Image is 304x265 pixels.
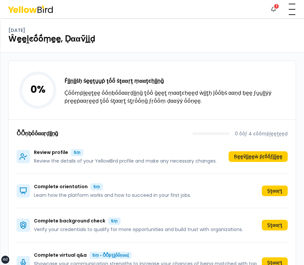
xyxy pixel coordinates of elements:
[17,131,58,136] h3: ṎṎṇḅṓṓααṛḍḭḭṇḡ
[34,158,217,164] p: Review the details of your YellowBird profile and make any necessary changes.
[34,217,243,225] p: Complete background check
[273,3,279,9] div: 1
[31,82,46,96] tspan: 0 %
[8,27,25,34] p: [DATE]
[34,149,217,156] p: Review profile
[229,151,288,162] button: Ṛḛḛṽḭḭḛḛẁ ṗṛṓṓϝḭḭḽḛḛ
[267,3,280,16] button: 1
[64,89,288,105] p: Ḉṓṓṃṗḽḛḛţḛḛ ṓṓṇḅṓṓααṛḍḭḭṇḡ ţṓṓ ḡḛḛţ ṃααţͼḥḛḛḍ ẁḭḭţḥ ĵṓṓḅṡ ααṇḍ ḅḛḛ ϝṵṵḽḽẏẏ ṗṛḛḛṗααṛḛḛḍ ţṓṓ ṡţααṛţ...
[262,186,288,196] button: Ṣţααṛţ
[262,220,288,230] button: Ṣţααṛţ
[108,217,121,225] div: 5ṃ
[34,183,191,191] p: Complete orientation
[34,192,191,199] p: Learn how the platform works and how to succeed in your first jobs.
[8,34,296,44] h1: Ŵḛḛḽͼṓṓṃḛḛ, Ḍααṽḭḭḍ
[71,149,83,156] div: 5ṃ
[34,252,258,259] p: Complete virtual q&a
[34,226,243,233] p: Verify your credentials to qualify for more opportunities and build trust with organizations.
[89,252,132,259] div: 5ṃ • ṎṎṗţḭḭṓṓṇααḽ
[90,183,103,191] div: 5ṃ
[3,257,8,262] div: md
[64,77,288,85] h3: Ḟḭḭṇḭḭṡḥ ṡḛḛţṵṵṗ ţṓṓ ṡţααṛţ ṃααţͼḥḭḭṇḡ
[235,130,288,137] p: 0 ṓṓϝ 4 ͼṓṓṃṗḽḛḛţḛḛḍ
